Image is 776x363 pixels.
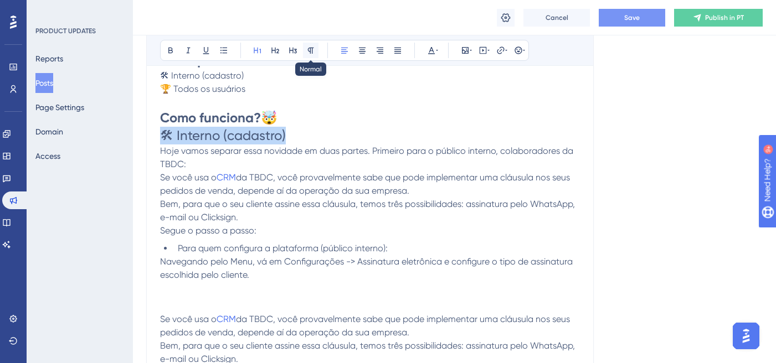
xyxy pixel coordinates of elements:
[26,3,69,16] span: Need Help?
[178,243,388,253] span: Para quem configura a plataforma (público interno):
[35,122,63,142] button: Domain
[35,27,96,35] div: PRODUCT UPDATES
[160,146,575,169] span: Hoje vamos separar essa novidade em duas partes. Primeiro para o público interno, colaboradores d...
[705,13,744,22] span: Publish in PT
[674,9,763,27] button: Publish in PT
[75,6,82,14] div: 9+
[160,199,577,222] span: Bem, para que o seu cliente assine essa cláusula, temos três possibilidades: assinatura pelo What...
[160,110,261,126] strong: Como funciona?
[160,84,245,94] span: 🏆 Todos os usuários
[35,97,84,117] button: Page Settings
[599,9,665,27] button: Save
[523,9,590,27] button: Cancel
[624,13,640,22] span: Save
[217,172,236,183] a: CRM
[261,110,277,126] span: 🤯
[35,73,53,93] button: Posts
[160,172,572,196] span: da TBDC, você provavelmente sabe que pode implementar uma cláusula nos seus pedidos de venda, dep...
[35,49,63,69] button: Reports
[729,319,763,352] iframe: UserGuiding AI Assistant Launcher
[160,314,572,338] span: da TBDC, você provavelmente sabe que pode implementar uma cláusula nos seus pedidos de venda, dep...
[160,172,217,183] span: Se você usa o
[217,314,236,324] a: CRM
[160,128,286,143] span: 🛠 Interno (cadastro)
[160,70,244,81] span: 🛠 Interno (cadastro)
[160,314,217,324] span: Se você usa o
[160,225,256,236] span: Segue o passo a passo:
[546,13,568,22] span: Cancel
[160,256,575,280] span: Navegando pelo Menu, vá em Configurações -> Assinatura eletrônica e configure o tipo de assinatur...
[35,146,60,166] button: Access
